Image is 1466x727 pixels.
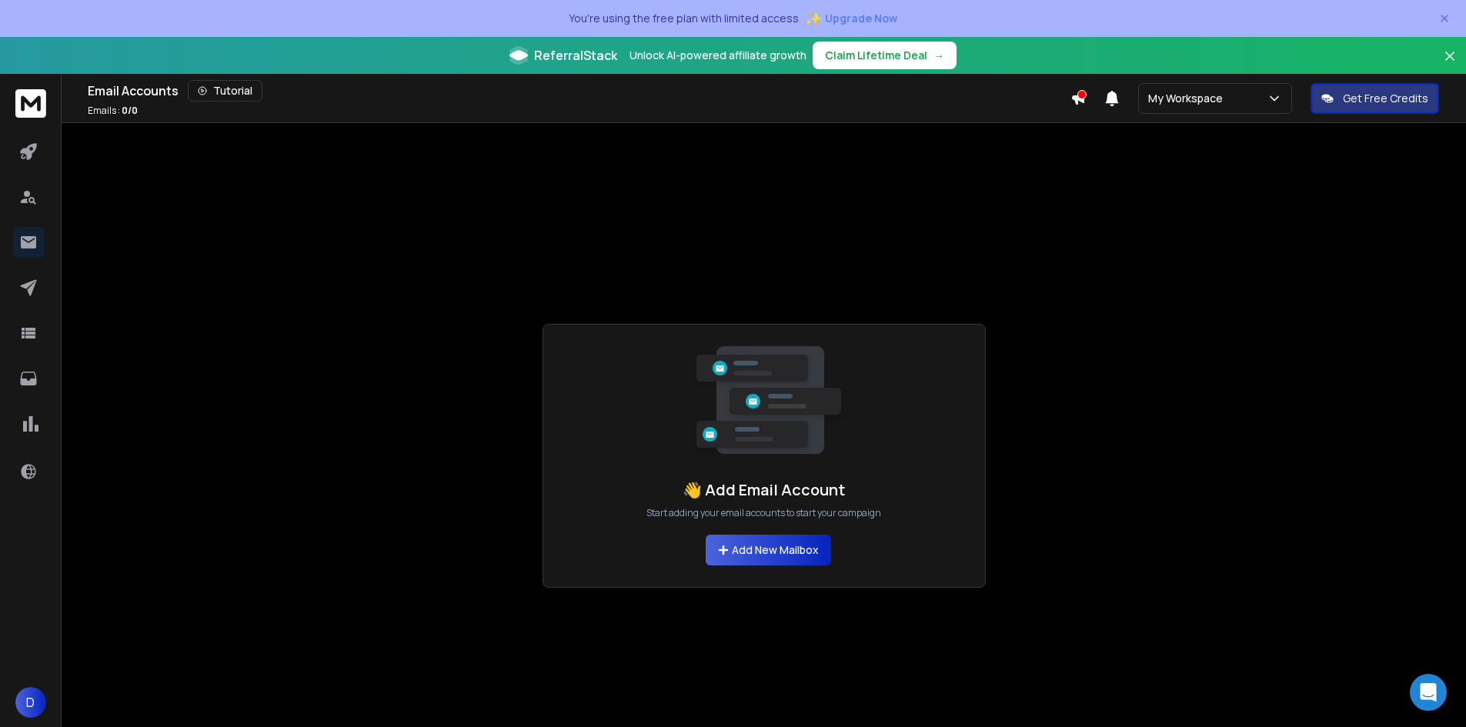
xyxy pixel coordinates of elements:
button: Get Free Credits [1311,83,1439,114]
span: ✨ [805,8,822,29]
span: ReferralStack [534,46,617,65]
p: Start adding your email accounts to start your campaign [646,507,881,519]
button: Close banner [1440,46,1460,83]
button: Claim Lifetime Deal→ [813,42,957,69]
span: 0 / 0 [122,104,138,117]
span: Upgrade Now [825,11,897,26]
div: Open Intercom Messenger [1410,674,1447,711]
button: Tutorial [188,80,262,102]
h1: 👋 Add Email Account [683,479,845,501]
button: D [15,687,46,718]
button: ✨Upgrade Now [805,3,897,34]
p: My Workspace [1148,91,1229,106]
p: Unlock AI-powered affiliate growth [629,48,806,63]
div: Email Accounts [88,80,1070,102]
button: Add New Mailbox [706,535,831,565]
p: Get Free Credits [1343,91,1428,106]
p: Emails : [88,105,138,117]
span: → [933,48,944,63]
p: You're using the free plan with limited access [569,11,799,26]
